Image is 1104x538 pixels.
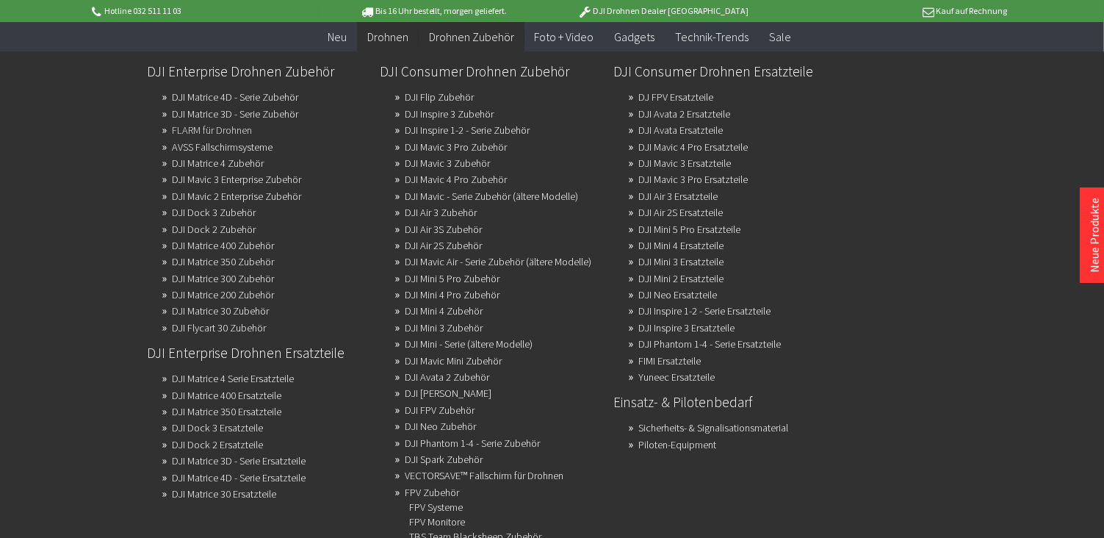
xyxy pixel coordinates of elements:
[172,235,274,256] a: DJI Matrice 400 Zubehör
[405,268,500,289] a: DJI Mini 5 Pro Zubehör
[613,390,834,415] a: Einsatz- & Pilotenbedarf
[380,59,602,84] a: DJI Consumer Drohnen Zubehör
[172,417,263,438] a: DJI Dock 3 Ersatzteile
[429,29,514,44] span: Drohnen Zubehör
[172,401,281,422] a: DJI Matrice 350 Ersatzteile
[638,104,730,124] a: DJI Avata 2 Ersatzteile
[410,497,463,517] a: FPV Systeme
[405,104,494,124] a: DJI Inspire 3 Zubehör
[638,186,718,207] a: DJI Air 3 Ersatzteile
[638,137,748,157] a: DJI Mavic 4 Pro Ersatzteile
[638,169,748,190] a: DJI Mavic 3 Pro Ersatzteile
[405,400,475,420] a: DJI FPV Zubehör
[405,351,502,371] a: DJI Mavic Mini Zubehör
[172,484,276,504] a: DJI Matrice 30 Ersatzteile
[405,465,564,486] a: VECTORSAVE™ Fallschirm für Drohnen
[172,153,264,173] a: DJI Matrice 4 Zubehör
[172,284,274,305] a: DJI Matrice 200 Zubehör
[638,235,724,256] a: DJI Mini 4 Ersatzteile
[638,153,731,173] a: DJI Mavic 3 Ersatzteile
[405,433,541,453] a: DJI Phantom 1-4 - Serie Zubehör
[638,367,715,387] a: Yuneec Ersatzteile
[172,467,306,488] a: DJI Matrice 4D - Serie Ersatzteile
[535,29,594,44] span: Foto + Video
[638,301,771,321] a: DJI Inspire 1-2 - Serie Ersatzteile
[665,22,760,52] a: Technik-Trends
[172,169,301,190] a: DJI Mavic 3 Enterprise Zubehör
[405,416,477,437] a: DJI Neo Zubehör
[172,104,298,124] a: DJI Matrice 3D - Serie Zubehör
[90,2,319,20] p: Hotline 032 511 11 03
[638,202,723,223] a: DJI Air 2S Ersatzteile
[367,29,408,44] span: Drohnen
[760,22,802,52] a: Sale
[172,87,298,107] a: DJI Matrice 4D - Serie Zubehör
[405,482,460,503] a: FPV Zubehör
[638,120,723,140] a: DJI Avata Ersatzteile
[405,383,492,403] a: DJI Avata Zubehör
[172,385,281,406] a: DJI Matrice 400 Ersatzteile
[405,235,483,256] a: DJI Air 2S Zubehör
[405,87,475,107] a: DJI Flip Zubehör
[328,29,347,44] span: Neu
[172,301,269,321] a: DJI Matrice 30 Zubehör
[172,219,256,240] a: DJI Dock 2 Zubehör
[638,251,724,272] a: DJI Mini 3 Ersatzteile
[770,29,792,44] span: Sale
[172,368,294,389] a: DJI Matrice 4 Serie Ersatzteile
[317,22,357,52] a: Neu
[638,87,713,107] a: DJ FPV Ersatzteile
[638,351,701,371] a: FIMI Ersatzteile
[419,22,524,52] a: Drohnen Zubehör
[319,2,548,20] p: Bis 16 Uhr bestellt, morgen geliefert.
[638,219,740,240] a: DJI Mini 5 Pro Ersatzteile
[638,318,735,338] a: DJI Inspire 3 Ersatzteile
[172,268,274,289] a: DJI Matrice 300 Zubehör
[405,120,530,140] a: DJI Inspire 1-2 - Serie Zubehör
[172,202,256,223] a: DJI Dock 3 Zubehör
[638,284,717,305] a: DJI Neo Ersatzteile
[172,451,306,471] a: DJI Matrice 3D - Serie Ersatzteile
[405,334,533,354] a: DJI Mini - Serie (ältere Modelle)
[524,22,605,52] a: Foto + Video
[638,417,788,438] a: Sicherheits- & Signalisationsmaterial
[405,219,483,240] a: DJI Air 3S Zubehör
[405,318,483,338] a: DJI Mini 3 Zubehör
[172,186,301,207] a: DJI Mavic 2 Enterprise Zubehör
[147,59,368,84] a: DJI Enterprise Drohnen Zubehör
[405,153,491,173] a: DJI Mavic 3 Zubehör
[405,301,483,321] a: DJI Mini 4 Zubehör
[638,268,724,289] a: DJI Mini 2 Ersatzteile
[676,29,749,44] span: Technik-Trends
[405,449,483,470] a: DJI Spark Zubehör
[405,169,508,190] a: DJI Mavic 4 Pro Zubehör
[615,29,655,44] span: Gadgets
[549,2,778,20] p: DJI Drohnen Dealer [GEOGRAPHIC_DATA]
[638,334,781,354] a: DJI Phantom 1-4 - Serie Ersatzteile
[613,59,834,84] a: DJI Consumer Drohnen Ersatzteile
[172,120,252,140] a: FLARM für Drohnen
[172,251,274,272] a: DJI Matrice 350 Zubehör
[357,22,419,52] a: Drohnen
[405,367,490,387] a: DJI Avata 2 Zubehör
[405,202,477,223] a: DJI Air 3 Zubehör
[172,137,273,157] a: AVSS Fallschirmsysteme
[405,186,579,207] a: DJI Mavic - Serie Zubehör (ältere Modelle)
[405,251,592,272] a: DJI Mavic Air - Serie Zubehör (ältere Modelle)
[1087,198,1102,273] a: Neue Produkte
[147,340,368,365] a: DJI Enterprise Drohnen Ersatzteile
[778,2,1007,20] p: Kauf auf Rechnung
[405,137,508,157] a: DJI Mavic 3 Pro Zubehör
[638,434,716,455] a: Piloten-Equipment
[172,434,263,455] a: DJI Dock 2 Ersatzteile
[405,284,500,305] a: DJI Mini 4 Pro Zubehör
[605,22,665,52] a: Gadgets
[410,512,466,532] a: FPV Monitore
[172,318,266,338] a: DJI Flycart 30 Zubehör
